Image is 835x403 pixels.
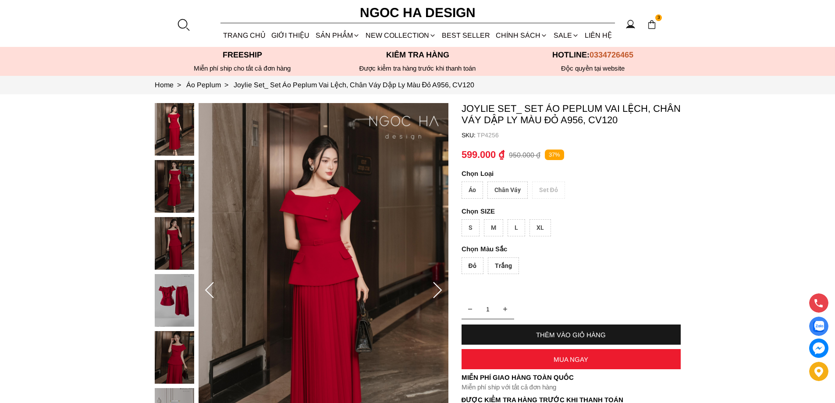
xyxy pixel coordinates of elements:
[221,81,232,89] span: >
[220,24,269,47] a: TRANG CHỦ
[462,132,477,139] h6: SKU:
[155,81,186,89] a: Link to Home
[462,374,574,381] font: Miễn phí giao hàng toàn quốc
[462,219,480,236] div: S
[462,300,514,318] input: Quantity input
[186,81,234,89] a: Link to Áo Peplum
[155,103,194,156] img: Joylie Set_ Set Áo Peplum Vai Lệch, Chân Váy Dập Ly Màu Đỏ A956, CV120_mini_0
[155,160,194,213] img: Joylie Set_ Set Áo Peplum Vai Lệch, Chân Váy Dập Ly Màu Đỏ A956, CV120_mini_1
[174,81,185,89] span: >
[155,274,194,327] img: Joylie Set_ Set Áo Peplum Vai Lệch, Chân Váy Dập Ly Màu Đỏ A956, CV120_mini_3
[484,219,503,236] div: M
[488,257,519,275] div: Trắng
[809,317,828,336] a: Display image
[234,81,475,89] a: Link to Joylie Set_ Set Áo Peplum Vai Lệch, Chân Váy Dập Ly Màu Đỏ A956, CV120
[462,245,656,253] p: Màu Sắc
[269,24,313,47] a: GIỚI THIỆU
[487,182,528,199] div: Chân Váy
[477,132,681,139] p: TP4256
[462,257,483,275] div: Đỏ
[155,50,330,60] p: Freeship
[462,149,505,160] p: 599.000 ₫
[462,331,681,339] div: THÊM VÀO GIỎ HÀNG
[462,356,681,363] div: MUA NGAY
[493,24,551,47] div: Chính sách
[462,207,681,215] p: SIZE
[439,24,493,47] a: BEST SELLER
[505,64,681,72] h6: Độc quyền tại website
[809,339,828,358] a: messenger
[505,50,681,60] p: Hotline:
[462,182,483,199] div: Áo
[655,14,662,21] span: 3
[529,219,551,236] div: XL
[647,20,657,29] img: img-CART-ICON-ksit0nf1
[462,383,556,391] font: Miễn phí ship với tất cả đơn hàng
[352,2,483,23] a: Ngoc Ha Design
[582,24,615,47] a: LIÊN HỆ
[545,150,564,160] p: 37%
[362,24,439,47] a: NEW COLLECTION
[386,50,449,59] font: Kiểm tra hàng
[462,170,656,177] p: Loại
[551,24,582,47] a: SALE
[509,151,540,159] p: 950.000 ₫
[462,103,681,126] p: Joylie Set_ Set Áo Peplum Vai Lệch, Chân Váy Dập Ly Màu Đỏ A956, CV120
[155,64,330,72] div: Miễn phí ship cho tất cả đơn hàng
[313,24,362,47] div: SẢN PHẨM
[508,219,525,236] div: L
[813,321,824,332] img: Display image
[155,217,194,270] img: Joylie Set_ Set Áo Peplum Vai Lệch, Chân Váy Dập Ly Màu Đỏ A956, CV120_mini_2
[590,50,633,59] span: 0334726465
[155,331,194,384] img: Joylie Set_ Set Áo Peplum Vai Lệch, Chân Váy Dập Ly Màu Đỏ A956, CV120_mini_4
[330,64,505,72] p: Được kiểm tra hàng trước khi thanh toán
